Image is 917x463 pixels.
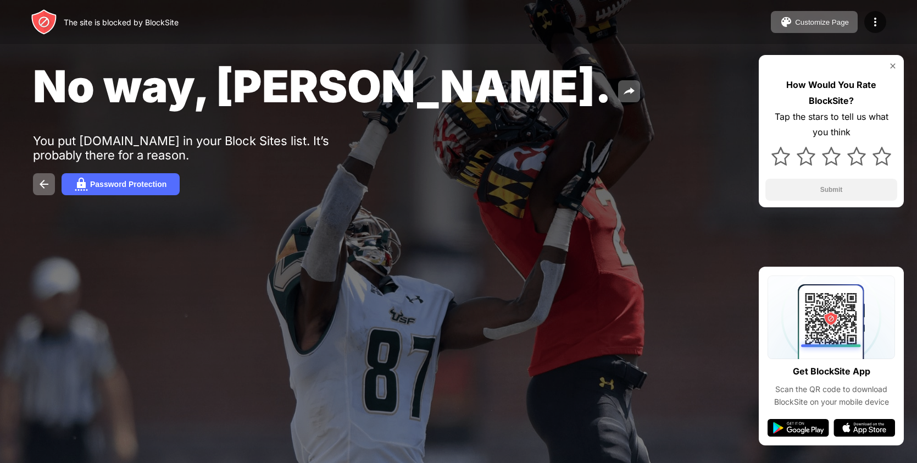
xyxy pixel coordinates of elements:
[33,59,612,113] span: No way, [PERSON_NAME].
[869,15,882,29] img: menu-icon.svg
[64,18,179,27] div: The site is blocked by BlockSite
[33,134,373,162] div: You put [DOMAIN_NAME] in your Block Sites list. It’s probably there for a reason.
[793,363,870,379] div: Get BlockSite App
[795,18,849,26] div: Customize Page
[90,180,166,189] div: Password Protection
[771,11,858,33] button: Customize Page
[765,77,897,109] div: How Would You Rate BlockSite?
[822,147,841,166] img: star.svg
[797,147,815,166] img: star.svg
[37,178,51,191] img: back.svg
[771,147,790,166] img: star.svg
[623,85,636,98] img: share.svg
[833,419,895,437] img: app-store.svg
[765,179,897,201] button: Submit
[768,419,829,437] img: google-play.svg
[780,15,793,29] img: pallet.svg
[31,9,57,35] img: header-logo.svg
[768,275,895,359] img: qrcode.svg
[888,62,897,70] img: rate-us-close.svg
[872,147,891,166] img: star.svg
[75,178,88,191] img: password.svg
[62,173,180,195] button: Password Protection
[768,383,895,408] div: Scan the QR code to download BlockSite on your mobile device
[847,147,866,166] img: star.svg
[765,109,897,141] div: Tap the stars to tell us what you think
